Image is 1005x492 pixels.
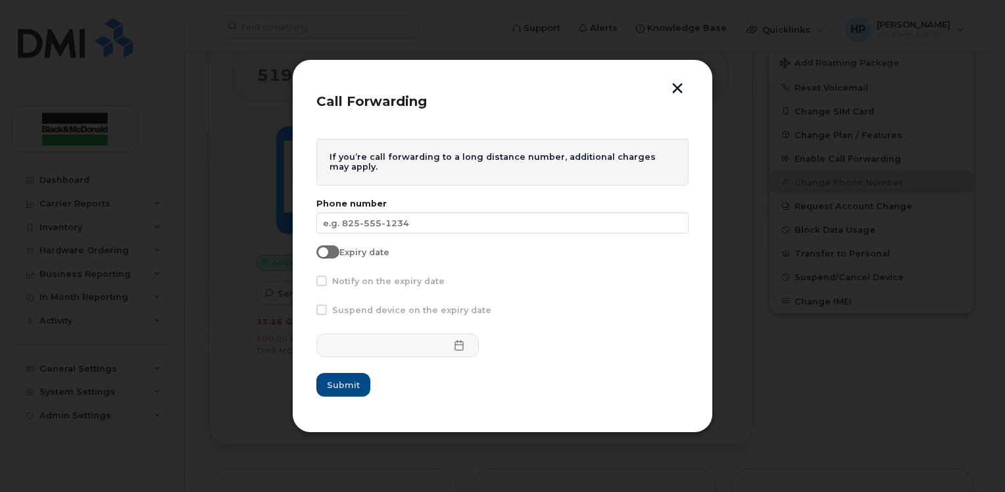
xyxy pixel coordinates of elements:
label: Phone number [316,199,689,209]
input: Expiry date [316,245,327,256]
span: Call Forwarding [316,93,427,109]
button: Submit [316,373,370,397]
div: If you’re call forwarding to a long distance number, additional charges may apply. [316,139,689,185]
span: Submit [327,379,360,391]
input: e.g. 825-555-1234 [316,212,689,234]
span: Expiry date [339,247,389,257]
